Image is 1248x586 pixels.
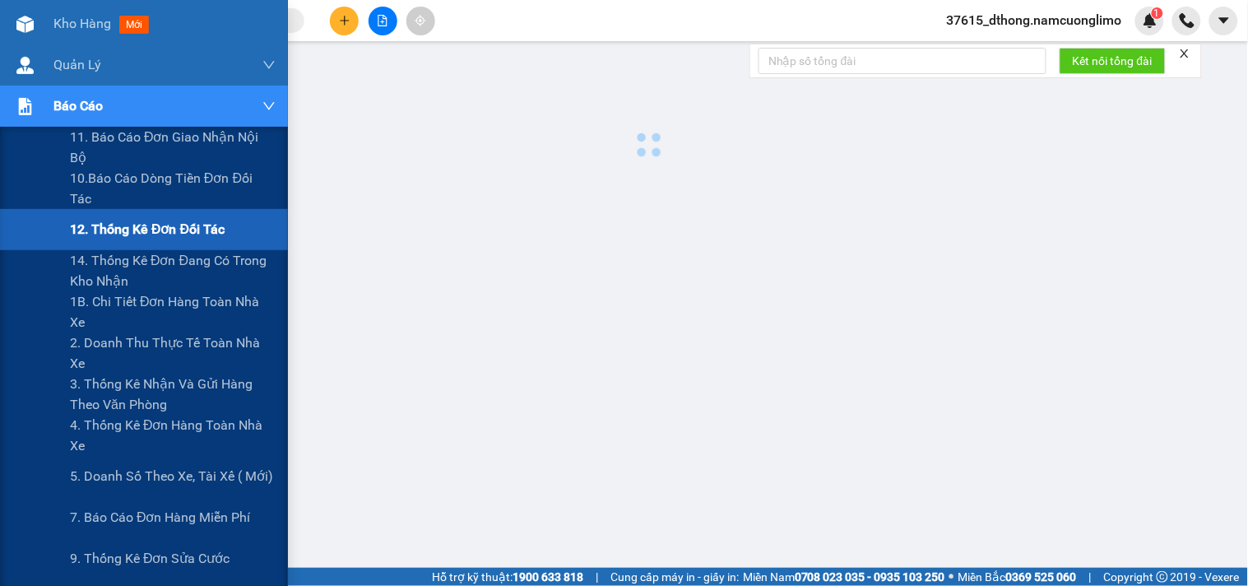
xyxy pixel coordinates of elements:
[339,15,350,26] span: plus
[1152,7,1163,19] sup: 1
[1089,568,1092,586] span: |
[70,168,276,209] span: 10.Báo cáo dòng tiền đơn đối tác
[1143,13,1158,28] img: icon-new-feature
[1180,13,1195,28] img: phone-icon
[958,568,1077,586] span: Miền Bắc
[759,48,1046,74] input: Nhập số tổng đài
[70,127,276,168] span: 11. Báo cáo đơn giao nhận nội bộ
[70,333,276,374] span: 2. Doanh thu thực tế toàn nhà xe
[1073,52,1153,70] span: Kết nối tổng đài
[596,568,598,586] span: |
[16,57,34,74] img: warehouse-icon
[70,291,276,333] span: 1B. Chi tiết đơn hàng toàn nhà xe
[262,58,276,72] span: down
[119,16,149,34] span: mới
[377,15,388,26] span: file-add
[949,574,954,580] span: ⚪️
[795,570,945,584] strong: 0708 023 035 - 0935 103 250
[70,466,273,486] span: 5. Doanh số theo xe, tài xế ( mới)
[432,568,583,586] span: Hỗ trợ kỹ thuật:
[1006,570,1077,584] strong: 0369 525 060
[369,7,397,35] button: file-add
[1060,48,1166,74] button: Kết nối tổng đài
[1179,48,1190,59] span: close
[53,54,101,75] span: Quản Lý
[70,415,276,456] span: 4. Thống kê đơn hàng toàn nhà xe
[70,219,225,240] span: 12. Thống kê đơn đối tác
[1154,7,1160,19] span: 1
[16,98,34,115] img: solution-icon
[1209,7,1238,35] button: caret-down
[415,15,426,26] span: aim
[53,95,103,116] span: Báo cáo
[53,16,111,31] span: Kho hàng
[70,374,276,415] span: 3. Thống kê nhận và gửi hàng theo văn phòng
[406,7,435,35] button: aim
[934,10,1135,30] span: 37615_dthong.namcuonglimo
[743,568,945,586] span: Miền Nam
[513,570,583,584] strong: 1900 633 818
[70,548,230,569] span: 9. Thống kê đơn sửa cước
[1157,571,1168,583] span: copyright
[16,16,34,33] img: warehouse-icon
[330,7,359,35] button: plus
[610,568,739,586] span: Cung cấp máy in - giấy in:
[1217,13,1232,28] span: caret-down
[70,507,251,528] span: 7. Báo cáo đơn hàng miễn phí
[262,100,276,113] span: down
[70,250,276,291] span: 14. Thống kê đơn đang có trong kho nhận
